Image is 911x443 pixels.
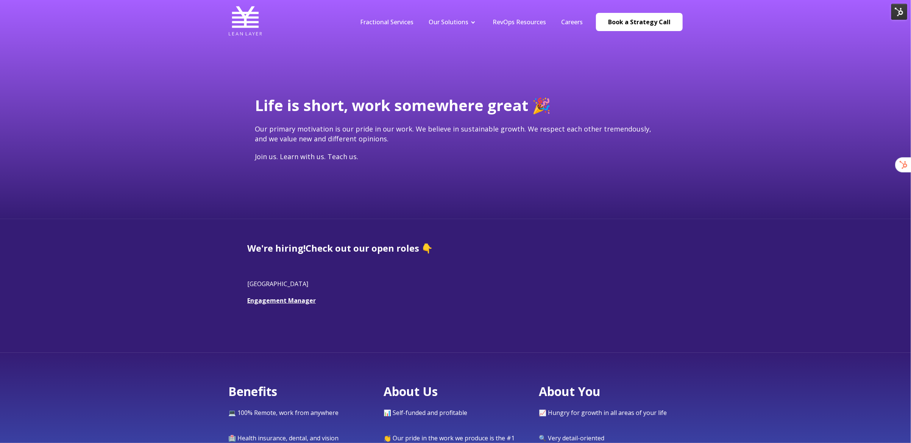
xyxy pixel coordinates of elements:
span: 🏥 Health insurance, dental, and vision [228,434,339,442]
span: Our primary motivation is our pride in our work. We believe in sustainable growth. We respect eac... [255,124,651,143]
a: RevOps Resources [493,18,546,26]
span: [GEOGRAPHIC_DATA] [247,280,308,288]
span: 🔍 Very detail-oriented [539,434,605,442]
span: 💻 100% Remote, work from anywhere [228,409,339,417]
span: Life is short, work somewhere great 🎉 [255,95,551,116]
a: Fractional Services [360,18,413,26]
span: Benefits [228,383,277,399]
span: 📊 Self-funded and profitable [384,409,467,417]
img: HubSpot Tools Menu Toggle [891,4,907,20]
span: About You [539,383,601,399]
span: 📈 Hungry for growth in all areas of your life [539,409,667,417]
a: Engagement Manager [247,296,316,305]
a: Book a Strategy Call [596,13,683,31]
span: Check out our open roles 👇 [306,242,433,254]
span: We're hiring! [247,242,306,254]
a: Careers [561,18,583,26]
span: About Us [384,383,438,399]
div: Navigation Menu [353,18,590,26]
img: Lean Layer Logo [228,4,262,38]
a: Our Solutions [429,18,468,26]
span: Join us. Learn with us. Teach us. [255,152,358,161]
